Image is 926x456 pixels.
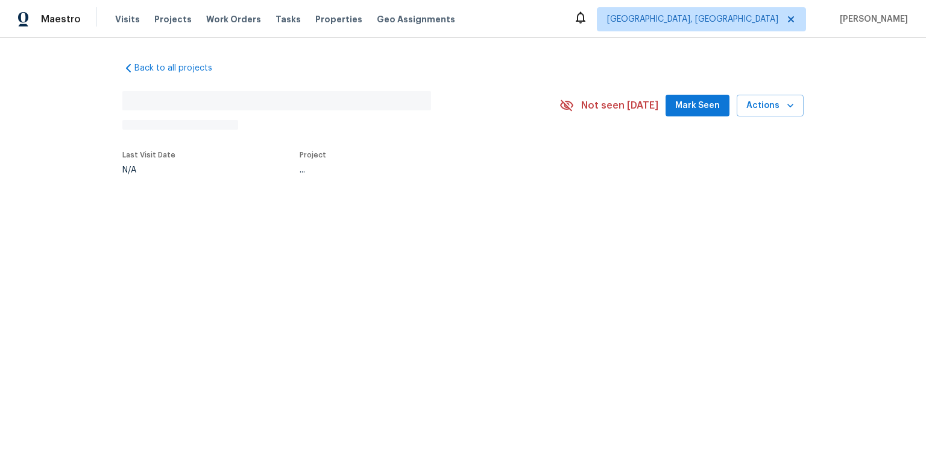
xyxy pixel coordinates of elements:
[122,166,175,174] div: N/A
[206,13,261,25] span: Work Orders
[746,98,794,113] span: Actions
[300,166,531,174] div: ...
[675,98,720,113] span: Mark Seen
[300,151,326,159] span: Project
[377,13,455,25] span: Geo Assignments
[115,13,140,25] span: Visits
[835,13,908,25] span: [PERSON_NAME]
[276,15,301,24] span: Tasks
[666,95,729,117] button: Mark Seen
[154,13,192,25] span: Projects
[122,151,175,159] span: Last Visit Date
[41,13,81,25] span: Maestro
[122,62,238,74] a: Back to all projects
[737,95,804,117] button: Actions
[607,13,778,25] span: [GEOGRAPHIC_DATA], [GEOGRAPHIC_DATA]
[581,100,658,112] span: Not seen [DATE]
[315,13,362,25] span: Properties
